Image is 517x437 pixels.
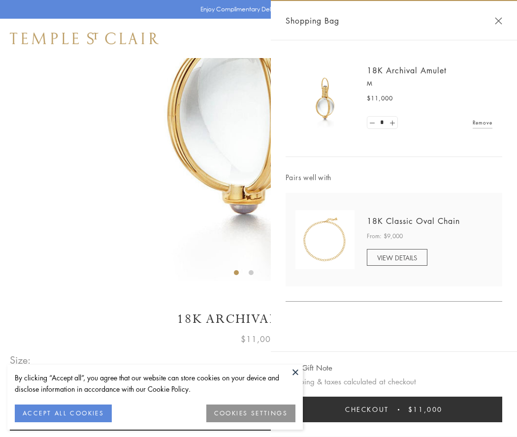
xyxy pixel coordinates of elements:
[367,249,427,266] a: VIEW DETAILS
[367,117,377,129] a: Set quantity to 0
[286,397,502,422] button: Checkout $11,000
[408,404,443,415] span: $11,000
[15,372,295,395] div: By clicking “Accept all”, you agree that our website can store cookies on your device and disclos...
[15,405,112,422] button: ACCEPT ALL COOKIES
[10,311,507,328] h1: 18K Archival Amulet
[295,210,355,269] img: N88865-OV18
[10,352,32,368] span: Size:
[367,216,460,226] a: 18K Classic Oval Chain
[286,14,339,27] span: Shopping Bag
[387,117,397,129] a: Set quantity to 2
[286,375,502,388] p: Shipping & taxes calculated at checkout
[367,231,403,241] span: From: $9,000
[200,4,312,14] p: Enjoy Complimentary Delivery & Returns
[295,69,355,128] img: 18K Archival Amulet
[10,32,159,44] img: Temple St. Clair
[367,79,492,89] p: M
[367,94,393,103] span: $11,000
[206,405,295,422] button: COOKIES SETTINGS
[286,362,332,374] button: Add Gift Note
[345,404,389,415] span: Checkout
[495,17,502,25] button: Close Shopping Bag
[367,65,447,76] a: 18K Archival Amulet
[241,333,276,345] span: $11,000
[286,172,502,183] span: Pairs well with
[473,117,492,128] a: Remove
[377,253,417,262] span: VIEW DETAILS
